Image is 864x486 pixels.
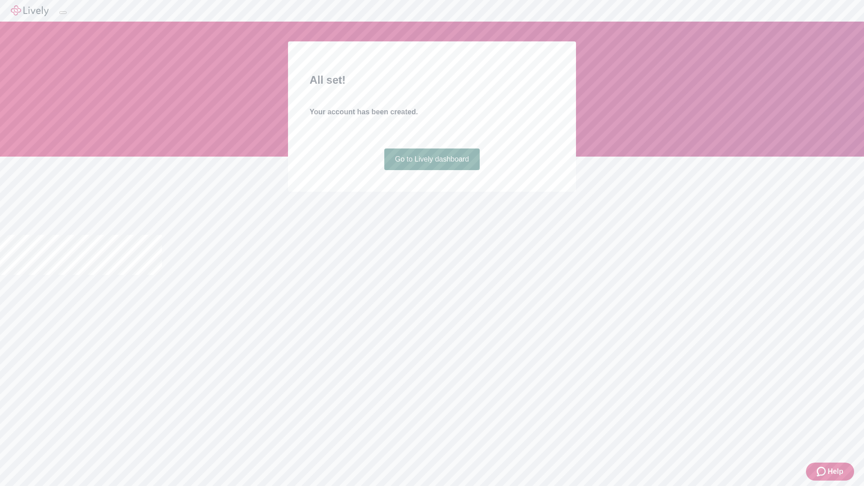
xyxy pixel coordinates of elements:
[11,5,49,16] img: Lively
[384,148,480,170] a: Go to Lively dashboard
[817,466,828,477] svg: Zendesk support icon
[806,463,854,481] button: Zendesk support iconHelp
[59,11,67,14] button: Log out
[310,107,554,117] h4: Your account has been created.
[310,72,554,88] h2: All set!
[828,466,843,477] span: Help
